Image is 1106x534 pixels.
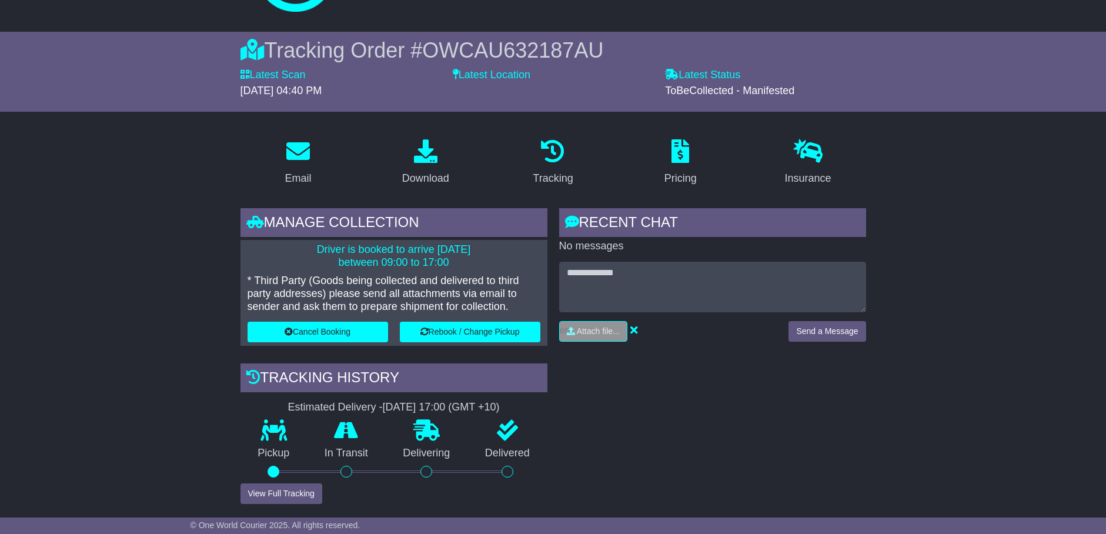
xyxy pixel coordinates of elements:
[386,447,468,460] p: Delivering
[383,401,500,414] div: [DATE] 17:00 (GMT +10)
[559,208,866,240] div: RECENT CHAT
[240,363,547,395] div: Tracking history
[248,322,388,342] button: Cancel Booking
[525,135,580,191] a: Tracking
[657,135,704,191] a: Pricing
[248,275,540,313] p: * Third Party (Goods being collected and delivered to third party addresses) please send all atta...
[788,321,866,342] button: Send a Message
[395,135,457,191] a: Download
[664,171,697,186] div: Pricing
[402,171,449,186] div: Download
[777,135,839,191] a: Insurance
[665,69,740,82] label: Latest Status
[248,243,540,269] p: Driver is booked to arrive [DATE] between 09:00 to 17:00
[240,401,547,414] div: Estimated Delivery -
[307,447,386,460] p: In Transit
[422,38,603,62] span: OWCAU632187AU
[285,171,311,186] div: Email
[240,447,308,460] p: Pickup
[277,135,319,191] a: Email
[453,69,530,82] label: Latest Location
[240,208,547,240] div: Manage collection
[240,483,322,504] button: View Full Tracking
[240,85,322,96] span: [DATE] 04:40 PM
[240,38,866,63] div: Tracking Order #
[665,85,794,96] span: ToBeCollected - Manifested
[533,171,573,186] div: Tracking
[400,322,540,342] button: Rebook / Change Pickup
[785,171,831,186] div: Insurance
[240,69,306,82] label: Latest Scan
[467,447,547,460] p: Delivered
[559,240,866,253] p: No messages
[191,520,360,530] span: © One World Courier 2025. All rights reserved.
